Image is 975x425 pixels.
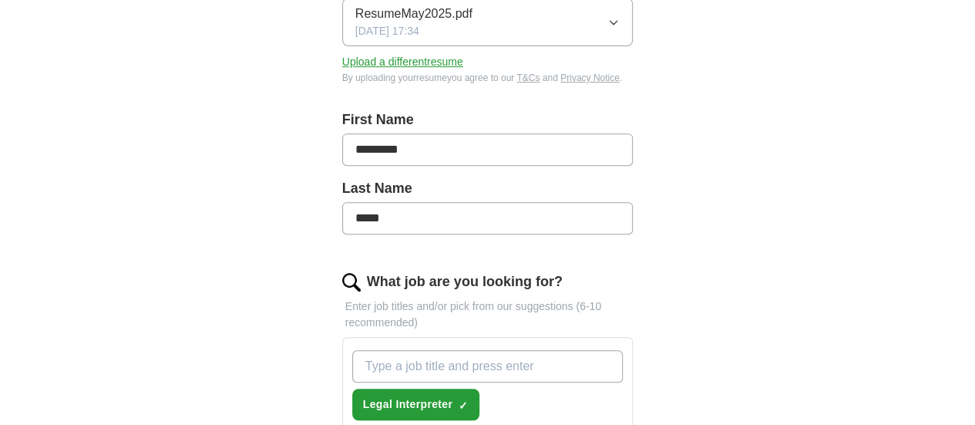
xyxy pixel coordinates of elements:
[342,71,634,85] div: By uploading your resume you agree to our and .
[342,54,463,70] button: Upload a differentresume
[352,389,479,420] button: Legal Interpreter✓
[516,73,540,83] a: T&Cs
[342,299,634,331] p: Enter job titles and/or pick from our suggestions (6-10 recommended)
[459,400,468,412] span: ✓
[355,23,419,39] span: [DATE] 17:34
[342,273,361,292] img: search.png
[560,73,620,83] a: Privacy Notice
[355,5,472,23] span: ResumeMay2025.pdf
[352,350,624,383] input: Type a job title and press enter
[367,272,563,292] label: What job are you looking for?
[342,178,634,199] label: Last Name
[342,110,634,130] label: First Name
[363,396,452,413] span: Legal Interpreter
